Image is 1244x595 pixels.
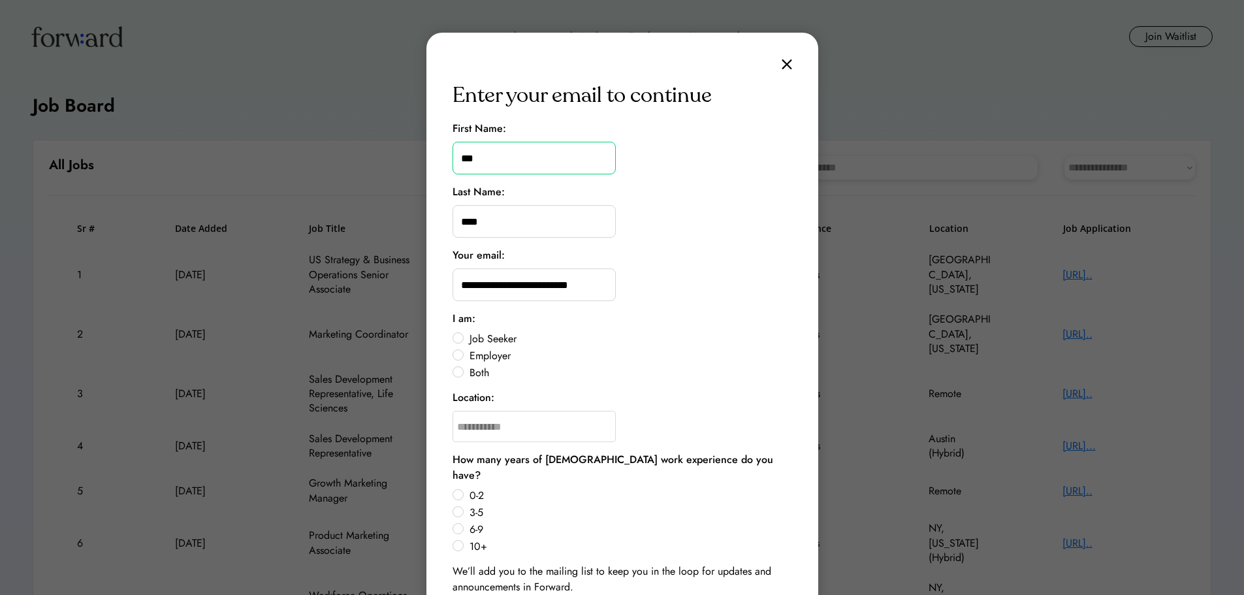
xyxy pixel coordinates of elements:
label: Both [466,368,792,378]
div: Your email: [453,248,505,263]
label: 6-9 [466,524,792,535]
label: 0-2 [466,490,792,501]
label: 3-5 [466,507,792,518]
div: I am: [453,311,475,327]
div: Location: [453,390,494,406]
div: How many years of [DEMOGRAPHIC_DATA] work experience do you have? [453,452,792,483]
div: Enter your email to continue [453,80,712,111]
div: We’ll add you to the mailing list to keep you in the loop for updates and announcements in Forward. [453,564,792,595]
div: Last Name: [453,184,505,200]
img: close.svg [782,59,792,70]
label: 10+ [466,541,792,552]
div: First Name: [453,121,506,137]
label: Job Seeker [466,334,792,344]
label: Employer [466,351,792,361]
